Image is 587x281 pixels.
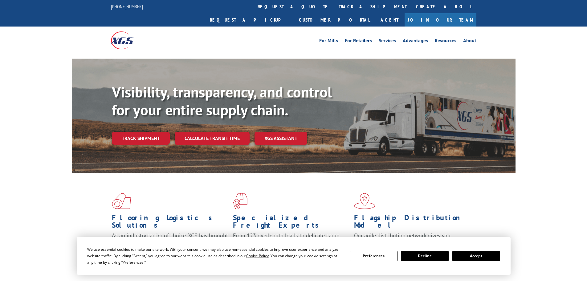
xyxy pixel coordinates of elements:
[87,246,342,266] div: We use essential cookies to make our site work. With your consent, we may also use non-essential ...
[112,214,228,232] h1: Flooring Logistics Solutions
[294,13,374,27] a: Customer Portal
[255,132,307,145] a: XGS ASSISTANT
[123,260,144,265] span: Preferences
[463,38,476,45] a: About
[233,193,247,209] img: xgs-icon-focused-on-flooring-red
[379,38,396,45] a: Services
[452,251,500,261] button: Accept
[111,3,143,10] a: [PHONE_NUMBER]
[77,237,511,275] div: Cookie Consent Prompt
[319,38,338,45] a: For Mills
[354,193,375,209] img: xgs-icon-flagship-distribution-model-red
[175,132,250,145] a: Calculate transit time
[374,13,405,27] a: Agent
[435,38,456,45] a: Resources
[205,13,294,27] a: Request a pickup
[405,13,476,27] a: Join Our Team
[354,232,467,246] span: Our agile distribution network gives you nationwide inventory management on demand.
[401,251,449,261] button: Decline
[112,132,170,145] a: Track shipment
[233,232,349,259] p: From 123 overlength loads to delicate cargo, our experienced staff knows the best way to move you...
[112,193,131,209] img: xgs-icon-total-supply-chain-intelligence-red
[112,232,228,254] span: As an industry carrier of choice, XGS has brought innovation and dedication to flooring logistics...
[354,214,471,232] h1: Flagship Distribution Model
[403,38,428,45] a: Advantages
[233,214,349,232] h1: Specialized Freight Experts
[112,82,332,119] b: Visibility, transparency, and control for your entire supply chain.
[350,251,397,261] button: Preferences
[345,38,372,45] a: For Retailers
[246,253,269,258] span: Cookie Policy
